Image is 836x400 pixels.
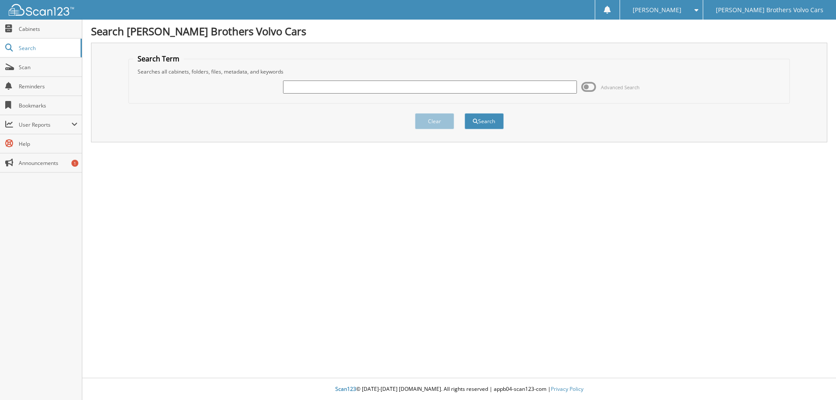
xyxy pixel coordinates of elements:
[551,385,583,393] a: Privacy Policy
[19,140,78,148] span: Help
[19,121,71,128] span: User Reports
[601,84,640,91] span: Advanced Search
[335,385,356,393] span: Scan123
[19,102,78,109] span: Bookmarks
[71,160,78,167] div: 1
[633,7,681,13] span: [PERSON_NAME]
[716,7,823,13] span: [PERSON_NAME] Brothers Volvo Cars
[465,113,504,129] button: Search
[133,54,184,64] legend: Search Term
[19,83,78,90] span: Reminders
[19,44,76,52] span: Search
[91,24,827,38] h1: Search [PERSON_NAME] Brothers Volvo Cars
[9,4,74,16] img: scan123-logo-white.svg
[415,113,454,129] button: Clear
[19,159,78,167] span: Announcements
[19,25,78,33] span: Cabinets
[19,64,78,71] span: Scan
[133,68,785,75] div: Searches all cabinets, folders, files, metadata, and keywords
[82,379,836,400] div: © [DATE]-[DATE] [DOMAIN_NAME]. All rights reserved | appb04-scan123-com |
